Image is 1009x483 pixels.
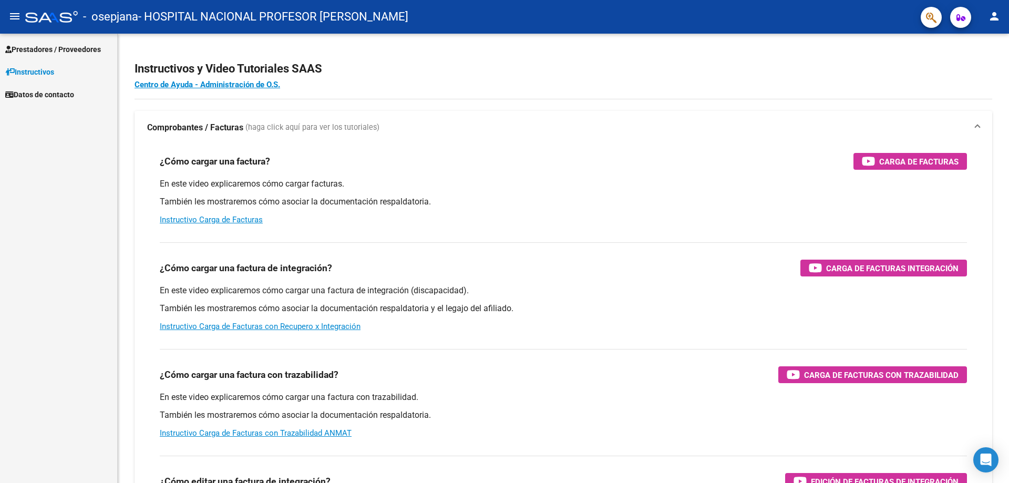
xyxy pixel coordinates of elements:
[83,5,138,28] span: - osepjana
[160,285,967,296] p: En este video explicaremos cómo cargar una factura de integración (discapacidad).
[160,178,967,190] p: En este video explicaremos cómo cargar facturas.
[853,153,967,170] button: Carga de Facturas
[804,368,959,382] span: Carga de Facturas con Trazabilidad
[5,44,101,55] span: Prestadores / Proveedores
[5,66,54,78] span: Instructivos
[160,392,967,403] p: En este video explicaremos cómo cargar una factura con trazabilidad.
[879,155,959,168] span: Carga de Facturas
[245,122,379,133] span: (haga click aquí para ver los tutoriales)
[160,303,967,314] p: También les mostraremos cómo asociar la documentación respaldatoria y el legajo del afiliado.
[5,89,74,100] span: Datos de contacto
[988,10,1001,23] mat-icon: person
[973,447,998,472] div: Open Intercom Messenger
[147,122,243,133] strong: Comprobantes / Facturas
[826,262,959,275] span: Carga de Facturas Integración
[8,10,21,23] mat-icon: menu
[135,59,992,79] h2: Instructivos y Video Tutoriales SAAS
[160,154,270,169] h3: ¿Cómo cargar una factura?
[160,367,338,382] h3: ¿Cómo cargar una factura con trazabilidad?
[160,261,332,275] h3: ¿Cómo cargar una factura de integración?
[800,260,967,276] button: Carga de Facturas Integración
[135,80,280,89] a: Centro de Ayuda - Administración de O.S.
[160,215,263,224] a: Instructivo Carga de Facturas
[160,196,967,208] p: También les mostraremos cómo asociar la documentación respaldatoria.
[160,322,361,331] a: Instructivo Carga de Facturas con Recupero x Integración
[778,366,967,383] button: Carga de Facturas con Trazabilidad
[135,111,992,145] mat-expansion-panel-header: Comprobantes / Facturas (haga click aquí para ver los tutoriales)
[138,5,408,28] span: - HOSPITAL NACIONAL PROFESOR [PERSON_NAME]
[160,409,967,421] p: También les mostraremos cómo asociar la documentación respaldatoria.
[160,428,352,438] a: Instructivo Carga de Facturas con Trazabilidad ANMAT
